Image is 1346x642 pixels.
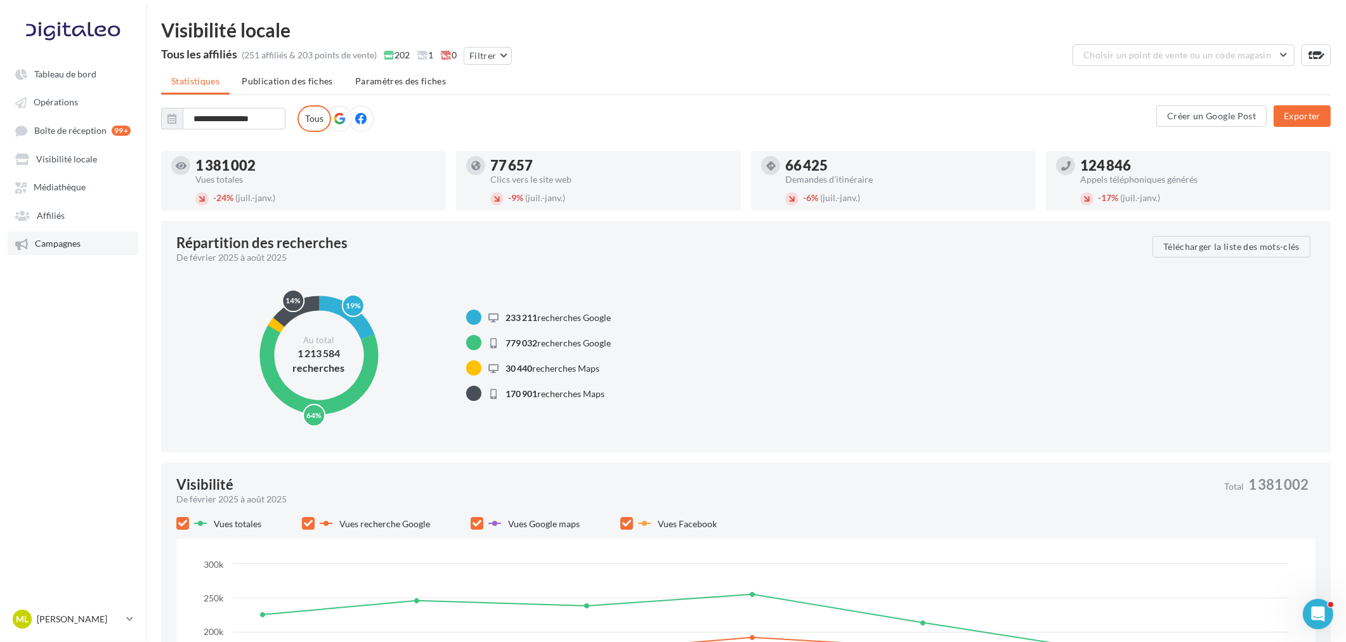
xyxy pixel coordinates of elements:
[1083,49,1271,60] span: Choisir un point de vente ou un code magasin
[214,518,261,529] span: Vues totales
[355,75,446,86] span: Paramètres des fiches
[1080,175,1321,184] div: Appels téléphoniques générés
[490,159,731,173] div: 77 657
[176,236,348,250] div: Répartition des recherches
[37,210,65,221] span: Affiliés
[1156,105,1267,127] button: Créer un Google Post
[464,47,512,65] button: Filtrer
[506,388,604,399] span: recherches Maps
[508,192,511,203] span: -
[785,159,1026,173] div: 66 425
[204,593,224,603] text: 250k
[8,119,138,142] a: Boîte de réception 99+
[161,20,1331,39] div: Visibilité locale
[803,192,806,203] span: -
[658,518,717,529] span: Vues Facebook
[297,105,331,132] label: Tous
[34,69,96,79] span: Tableau de bord
[384,49,410,62] span: 202
[235,192,275,203] span: (juil.-janv.)
[785,175,1026,184] div: Demandes d'itinéraire
[490,175,731,184] div: Clics vers le site web
[1098,192,1101,203] span: -
[1098,192,1118,203] span: 17%
[195,175,436,184] div: Vues totales
[8,147,138,170] a: Visibilité locale
[8,90,138,113] a: Opérations
[1303,599,1333,629] iframe: Intercom live chat
[161,48,237,60] div: Tous les affiliés
[803,192,818,203] span: 6%
[37,613,121,626] p: [PERSON_NAME]
[1073,44,1295,66] button: Choisir un point de vente ou un code magasin
[525,192,565,203] span: (juil.-janv.)
[1224,482,1244,491] span: Total
[8,232,138,254] a: Campagnes
[339,518,430,529] span: Vues recherche Google
[176,493,1214,506] div: De février 2025 à août 2025
[506,363,532,374] span: 30 440
[213,192,233,203] span: 24%
[10,607,136,631] a: ML [PERSON_NAME]
[242,75,333,86] span: Publication des fiches
[34,97,78,108] span: Opérations
[176,478,233,492] div: Visibilité
[204,559,224,570] text: 300k
[242,49,377,62] div: (251 affiliés & 203 points de vente)
[506,312,537,323] span: 233 211
[508,518,580,529] span: Vues Google maps
[204,626,224,637] text: 200k
[213,192,216,203] span: -
[820,192,860,203] span: (juil.-janv.)
[16,613,29,626] span: ML
[195,159,436,173] div: 1 381 002
[176,251,1142,264] div: De février 2025 à août 2025
[8,175,138,198] a: Médiathèque
[8,204,138,226] a: Affiliés
[506,363,599,374] span: recherches Maps
[1120,192,1160,203] span: (juil.-janv.)
[8,62,138,85] a: Tableau de bord
[417,49,433,62] span: 1
[34,125,107,136] span: Boîte de réception
[506,337,611,348] span: recherches Google
[112,126,131,136] div: 99+
[1080,159,1321,173] div: 124 846
[506,388,537,399] span: 170 901
[1248,478,1309,492] span: 1 381 002
[508,192,523,203] span: 9%
[34,182,86,193] span: Médiathèque
[35,239,81,249] span: Campagnes
[1153,236,1310,258] button: Télécharger la liste des mots-clés
[506,337,537,348] span: 779 032
[36,154,97,164] span: Visibilité locale
[506,312,611,323] span: recherches Google
[1274,105,1331,127] button: Exporter
[440,49,457,62] span: 0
